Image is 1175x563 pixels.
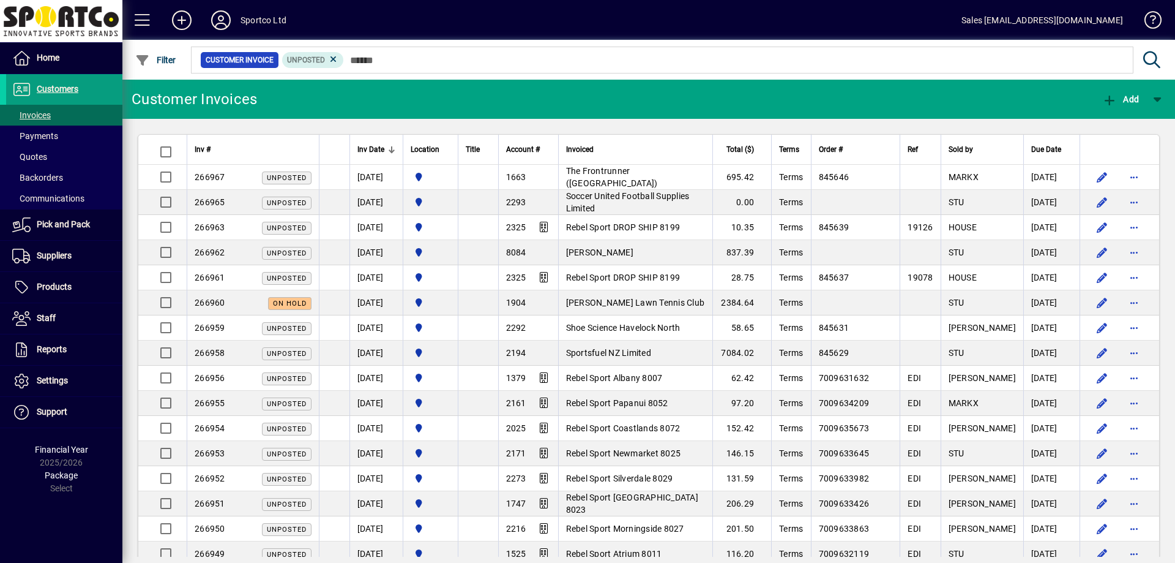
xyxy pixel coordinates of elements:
[349,491,403,516] td: [DATE]
[411,522,450,535] span: Sportco Ltd Warehouse
[908,222,933,232] span: 19126
[712,165,771,190] td: 695.42
[1092,217,1112,237] button: Edit
[195,499,225,508] span: 266951
[779,549,803,559] span: Terms
[566,448,681,458] span: Rebel Sport Newmarket 8025
[1092,293,1112,312] button: Edit
[819,373,870,383] span: 7009631632
[267,450,307,458] span: Unposted
[566,323,681,333] span: Shoe Science Havelock North
[819,273,849,282] span: 845637
[819,172,849,182] span: 845646
[1124,318,1144,338] button: More options
[12,194,84,203] span: Communications
[506,323,526,333] span: 2292
[1124,343,1144,363] button: More options
[37,376,68,385] span: Settings
[712,215,771,240] td: 10.35
[819,474,870,483] span: 7009633982
[1023,341,1080,366] td: [DATE]
[1092,243,1112,262] button: Edit
[195,474,225,483] span: 266952
[949,474,1016,483] span: [PERSON_NAME]
[195,172,225,182] span: 266967
[1124,393,1144,413] button: More options
[1023,441,1080,466] td: [DATE]
[506,348,526,358] span: 2194
[6,105,122,126] a: Invoices
[411,421,450,435] span: Sportco Ltd Warehouse
[1023,466,1080,491] td: [DATE]
[411,170,450,184] span: Sportco Ltd Warehouse
[37,53,59,62] span: Home
[411,321,450,334] span: Sportco Ltd Warehouse
[506,172,526,182] span: 1663
[566,143,594,156] span: Invoiced
[712,391,771,416] td: 97.20
[720,143,765,156] div: Total ($)
[195,373,225,383] span: 266956
[411,195,450,209] span: Sportco Ltd Warehouse
[949,398,979,408] span: MARKX
[1124,293,1144,312] button: More options
[195,323,225,333] span: 266959
[1092,494,1112,513] button: Edit
[12,152,47,162] span: Quotes
[961,10,1123,30] div: Sales [EMAIL_ADDRESS][DOMAIN_NAME]
[506,524,526,534] span: 2216
[1124,444,1144,463] button: More options
[506,499,526,508] span: 1747
[349,516,403,542] td: [DATE]
[411,472,450,485] span: Sportco Ltd Warehouse
[287,56,325,64] span: Unposted
[566,373,663,383] span: Rebel Sport Albany 8007
[566,549,662,559] span: Rebel Sport Atrium 8011
[949,448,964,458] span: STU
[195,524,225,534] span: 266950
[1099,88,1142,110] button: Add
[1023,391,1080,416] td: [DATE]
[37,407,67,417] span: Support
[12,110,51,120] span: Invoices
[779,298,803,308] span: Terms
[35,445,88,455] span: Financial Year
[779,197,803,207] span: Terms
[819,423,870,433] span: 7009635673
[506,373,526,383] span: 1379
[1023,265,1080,290] td: [DATE]
[201,9,241,31] button: Profile
[949,524,1016,534] span: [PERSON_NAME]
[135,55,176,65] span: Filter
[349,290,403,316] td: [DATE]
[712,190,771,215] td: 0.00
[1124,469,1144,488] button: More options
[411,296,450,309] span: Sportco Ltd Warehouse
[1092,519,1112,538] button: Edit
[712,240,771,265] td: 837.39
[411,497,450,510] span: Sportco Ltd Warehouse
[566,191,690,213] span: Soccer United Football Supplies Limited
[566,524,684,534] span: Rebel Sport Morningside 8027
[349,466,403,491] td: [DATE]
[566,298,705,308] span: [PERSON_NAME] Lawn Tennis Club
[779,423,803,433] span: Terms
[908,398,921,408] span: EDI
[779,448,803,458] span: Terms
[1092,393,1112,413] button: Edit
[506,549,526,559] span: 1525
[349,391,403,416] td: [DATE]
[566,348,651,358] span: Sportsfuel NZ Limited
[349,341,403,366] td: [DATE]
[779,247,803,257] span: Terms
[566,273,681,282] span: Rebel Sport DROP SHIP 8199
[195,448,225,458] span: 266953
[1023,491,1080,516] td: [DATE]
[195,398,225,408] span: 266955
[195,143,211,156] span: Inv #
[6,188,122,209] a: Communications
[712,316,771,341] td: 58.65
[949,499,1016,508] span: [PERSON_NAME]
[1031,143,1061,156] span: Due Date
[267,249,307,257] span: Unposted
